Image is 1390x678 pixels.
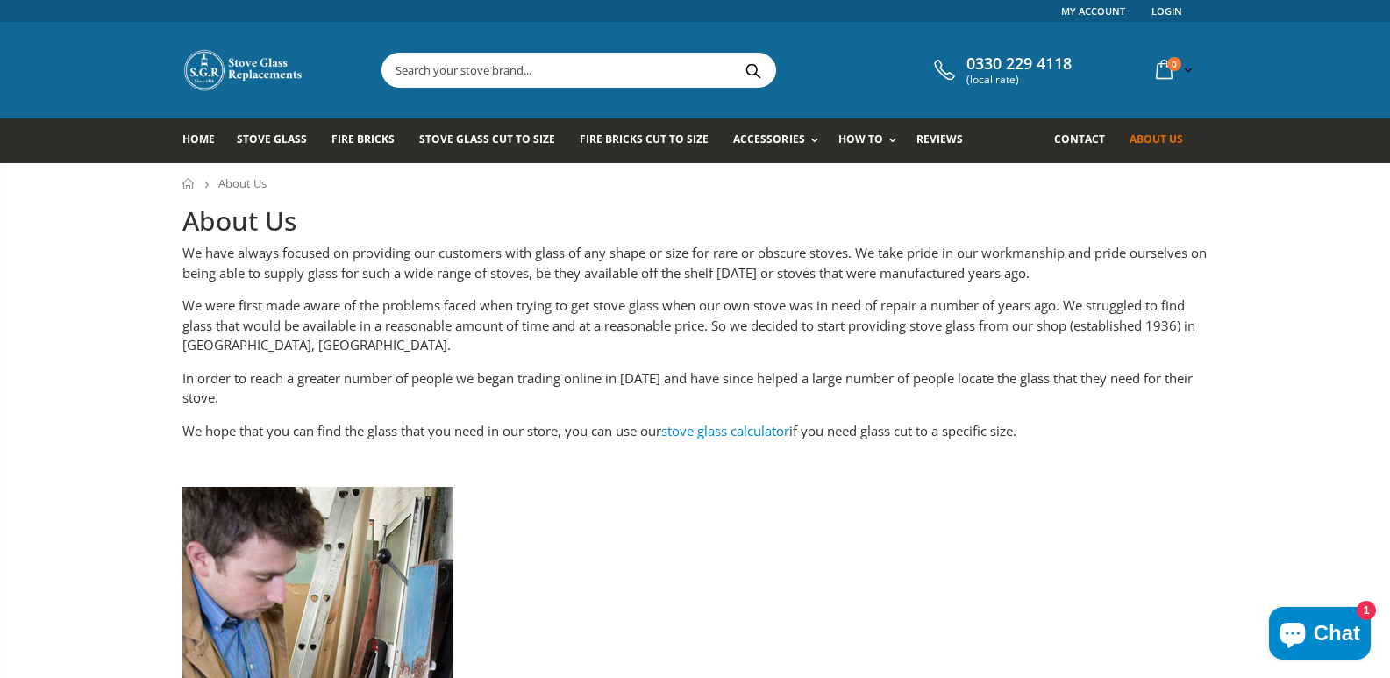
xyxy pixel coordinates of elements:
input: Search your stove brand... [382,54,972,87]
h1: About Us [182,203,1208,239]
span: Fire Bricks [331,132,395,146]
a: Contact [1054,118,1118,163]
span: 0330 229 4118 [966,54,1072,74]
span: 0 [1167,57,1181,71]
p: We have always focused on providing our customers with glass of any shape or size for rare or obs... [182,243,1208,282]
a: Stove Glass Cut To Size [419,118,568,163]
span: About Us [218,175,267,191]
a: How To [838,118,905,163]
span: Stove Glass Cut To Size [419,132,555,146]
span: About us [1130,132,1183,146]
a: Home [182,118,228,163]
a: Stove Glass [237,118,320,163]
span: Accessories [733,132,804,146]
a: Home [182,178,196,189]
a: About us [1130,118,1196,163]
span: Fire Bricks Cut To Size [580,132,709,146]
span: Stove Glass [237,132,307,146]
a: Fire Bricks Cut To Size [580,118,722,163]
a: 0330 229 4118 (local rate) [930,54,1072,86]
button: Search [734,54,773,87]
span: Contact [1054,132,1105,146]
a: Accessories [733,118,826,163]
span: Home [182,132,215,146]
a: Reviews [916,118,976,163]
span: Reviews [916,132,963,146]
p: In order to reach a greater number of people we began trading online in [DATE] and have since hel... [182,368,1208,408]
a: 0 [1149,53,1196,87]
a: stove glass calculator [661,422,789,439]
a: Fire Bricks [331,118,408,163]
inbox-online-store-chat: Shopify online store chat [1264,607,1376,664]
p: We hope that you can find the glass that you need in our store, you can use our if you need glass... [182,421,1208,441]
span: (local rate) [966,74,1072,86]
span: How To [838,132,883,146]
img: Stove Glass Replacement [182,48,305,92]
p: We were first made aware of the problems faced when trying to get stove glass when our own stove ... [182,296,1208,355]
